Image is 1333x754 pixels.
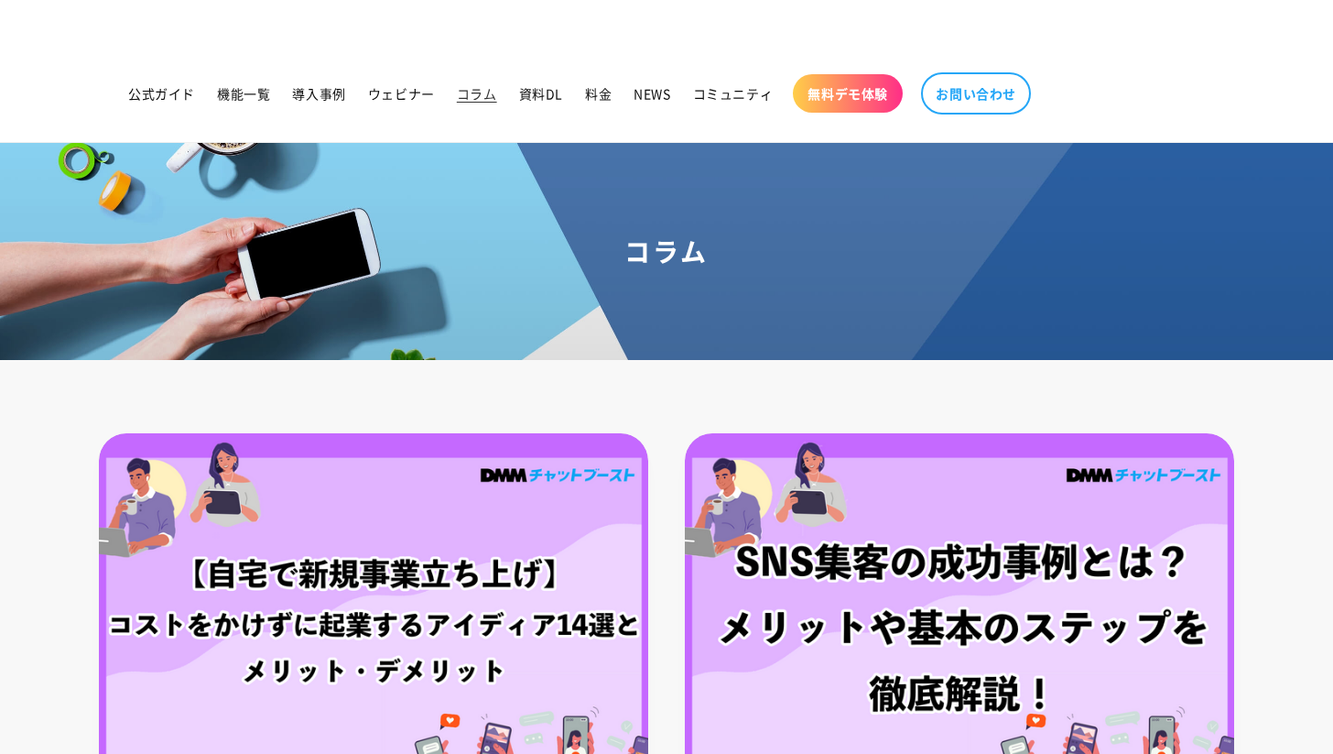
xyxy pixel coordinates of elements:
span: NEWS [634,85,670,102]
span: お問い合わせ [936,85,1016,102]
h1: コラム [22,235,1311,268]
span: 無料デモ体験 [807,85,888,102]
span: 料金 [585,85,612,102]
a: コミュニティ [682,74,785,113]
a: 資料DL [508,74,574,113]
span: 資料DL [519,85,563,102]
a: コラム [446,74,508,113]
a: 公式ガイド [117,74,206,113]
span: 公式ガイド [128,85,195,102]
span: ウェビナー [368,85,435,102]
a: 料金 [574,74,623,113]
a: ウェビナー [357,74,446,113]
a: NEWS [623,74,681,113]
a: 機能一覧 [206,74,281,113]
a: 導入事例 [281,74,356,113]
a: 無料デモ体験 [793,74,903,113]
span: コミュニティ [693,85,774,102]
span: 機能一覧 [217,85,270,102]
span: 導入事例 [292,85,345,102]
span: コラム [457,85,497,102]
a: お問い合わせ [921,72,1031,115]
